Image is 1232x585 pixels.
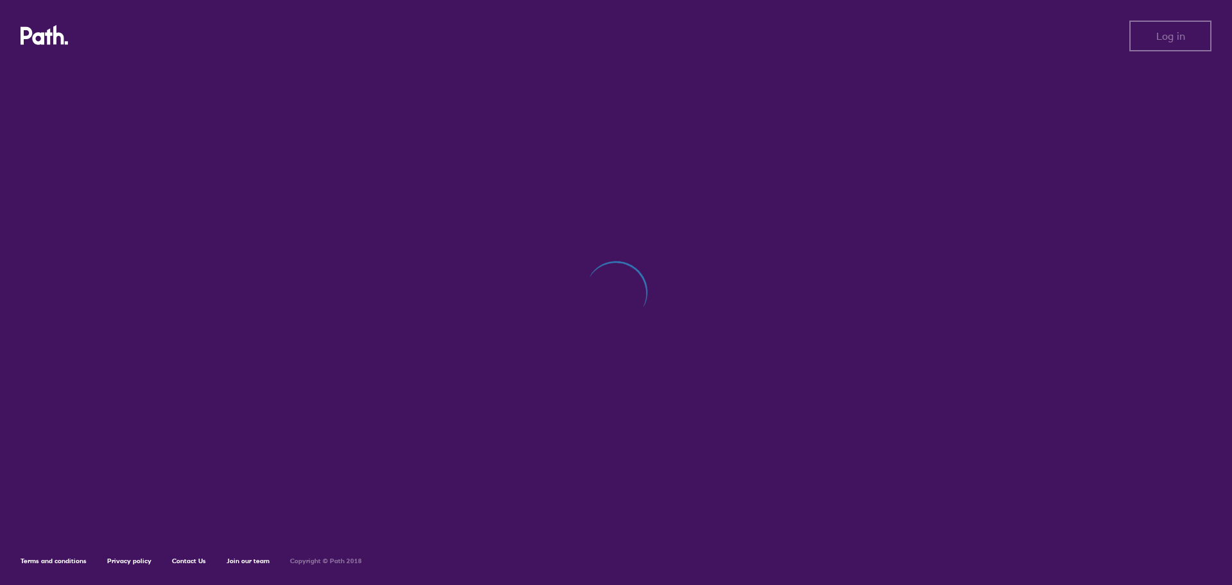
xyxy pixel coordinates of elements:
[21,557,87,565] a: Terms and conditions
[227,557,269,565] a: Join our team
[1156,30,1185,42] span: Log in
[172,557,206,565] a: Contact Us
[290,557,362,565] h6: Copyright © Path 2018
[1129,21,1211,51] button: Log in
[107,557,151,565] a: Privacy policy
